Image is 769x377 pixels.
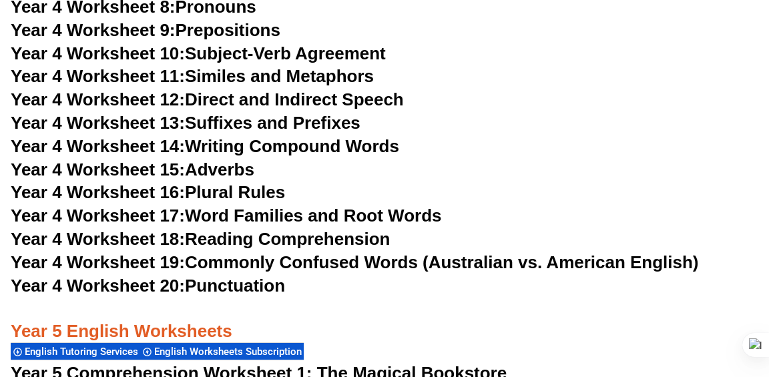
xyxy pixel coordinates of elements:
[11,113,360,133] a: Year 4 Worksheet 13:Suffixes and Prefixes
[11,206,441,226] a: Year 4 Worksheet 17:Word Families and Root Words
[11,276,285,296] a: Year 4 Worksheet 20:Punctuation
[11,229,185,249] span: Year 4 Worksheet 18:
[11,136,399,156] a: Year 4 Worksheet 14:Writing Compound Words
[11,252,699,272] a: Year 4 Worksheet 19:Commonly Confused Words (Australian vs. American English)
[11,113,185,133] span: Year 4 Worksheet 13:
[154,346,306,358] span: English Worksheets Subscription
[25,346,142,358] span: English Tutoring Services
[11,342,140,360] div: English Tutoring Services
[11,20,280,40] a: Year 4 Worksheet 9:Prepositions
[541,227,769,377] iframe: Chat Widget
[11,20,176,40] span: Year 4 Worksheet 9:
[11,159,185,179] span: Year 4 Worksheet 15:
[11,229,390,249] a: Year 4 Worksheet 18:Reading Comprehension
[11,206,185,226] span: Year 4 Worksheet 17:
[11,89,404,109] a: Year 4 Worksheet 12:Direct and Indirect Speech
[11,182,185,202] span: Year 4 Worksheet 16:
[11,66,374,86] a: Year 4 Worksheet 11:Similes and Metaphors
[11,298,758,343] h3: Year 5 English Worksheets
[11,159,254,179] a: Year 4 Worksheet 15:Adverbs
[140,342,304,360] div: English Worksheets Subscription
[11,43,386,63] a: Year 4 Worksheet 10:Subject-Verb Agreement
[11,182,285,202] a: Year 4 Worksheet 16:Plural Rules
[11,66,185,86] span: Year 4 Worksheet 11:
[11,43,185,63] span: Year 4 Worksheet 10:
[11,136,185,156] span: Year 4 Worksheet 14:
[11,276,185,296] span: Year 4 Worksheet 20:
[11,89,185,109] span: Year 4 Worksheet 12:
[11,252,185,272] span: Year 4 Worksheet 19:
